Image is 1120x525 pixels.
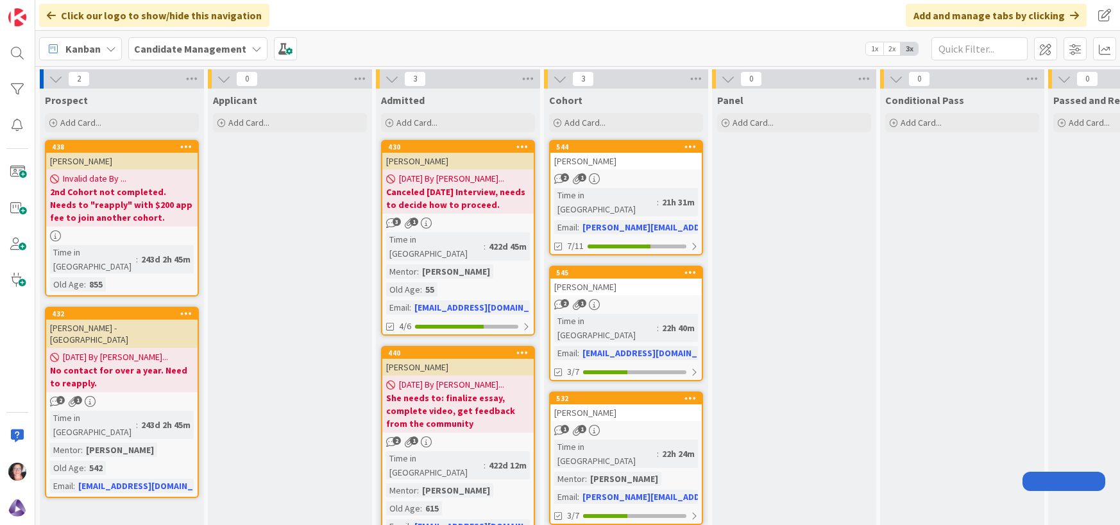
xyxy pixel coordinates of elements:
[410,218,418,226] span: 1
[567,509,579,522] span: 3/7
[486,239,530,254] div: 422d 45m
[84,277,86,291] span: :
[382,347,534,375] div: 440[PERSON_NAME]
[50,185,194,224] b: 2nd Cohort not completed. Needs to "reapply" with $200 app fee to join another cohort.
[46,308,198,320] div: 432
[550,393,702,404] div: 532
[1076,71,1098,87] span: 0
[46,308,198,348] div: 432[PERSON_NAME] - [GEOGRAPHIC_DATA]
[554,346,577,360] div: Email
[393,218,401,226] span: 3
[52,309,198,318] div: 432
[60,117,101,128] span: Add Card...
[45,94,88,107] span: Prospect
[420,282,422,297] span: :
[8,499,26,517] img: avatar
[561,425,569,433] span: 1
[84,461,86,475] span: :
[417,264,419,279] span: :
[657,195,659,209] span: :
[577,490,579,504] span: :
[422,501,442,515] div: 615
[659,321,698,335] div: 22h 40m
[577,220,579,234] span: :
[549,140,703,255] a: 544[PERSON_NAME]Time in [GEOGRAPHIC_DATA]:21h 31mEmail:[PERSON_NAME][EMAIL_ADDRESS][DOMAIN_NAME]7/11
[8,463,26,481] img: SD
[46,320,198,348] div: [PERSON_NAME] - [GEOGRAPHIC_DATA]
[381,140,535,336] a: 430[PERSON_NAME][DATE] By [PERSON_NAME]...Canceled [DATE] Interview, needs to decide how to proce...
[582,347,723,359] a: [EMAIL_ADDRESS][DOMAIN_NAME]
[550,404,702,421] div: [PERSON_NAME]
[561,173,569,182] span: 2
[136,418,138,432] span: :
[659,195,698,209] div: 21h 31m
[228,117,269,128] span: Add Card...
[399,320,411,333] span: 4/6
[550,393,702,421] div: 532[PERSON_NAME]
[550,267,702,295] div: 545[PERSON_NAME]
[578,425,586,433] span: 1
[396,117,437,128] span: Add Card...
[484,458,486,472] span: :
[399,172,504,185] span: [DATE] By [PERSON_NAME]...
[587,472,661,486] div: [PERSON_NAME]
[386,483,417,497] div: Mentor
[564,117,606,128] span: Add Card...
[567,239,584,253] span: 7/11
[68,71,90,87] span: 2
[577,346,579,360] span: :
[138,418,194,432] div: 243d 2h 45m
[136,252,138,266] span: :
[659,447,698,461] div: 22h 24m
[86,461,106,475] div: 542
[554,440,657,468] div: Time in [GEOGRAPHIC_DATA]
[410,436,418,445] span: 1
[78,480,219,492] a: [EMAIL_ADDRESS][DOMAIN_NAME]
[740,71,762,87] span: 0
[561,299,569,307] span: 2
[549,392,703,525] a: 532[PERSON_NAME]Time in [GEOGRAPHIC_DATA]:22h 24mMentor:[PERSON_NAME]Email:[PERSON_NAME][EMAIL_AD...
[50,461,84,475] div: Old Age
[386,392,530,430] b: She needs to: finalize essay, complete video, get feedback from the community
[50,364,194,390] b: No contact for over a year. Need to reapply.
[550,279,702,295] div: [PERSON_NAME]
[83,443,157,457] div: [PERSON_NAME]
[386,232,484,261] div: Time in [GEOGRAPHIC_DATA]
[866,42,883,55] span: 1x
[381,94,425,107] span: Admitted
[56,396,65,404] span: 2
[550,153,702,169] div: [PERSON_NAME]
[382,141,534,153] div: 430
[582,491,791,503] a: [PERSON_NAME][EMAIL_ADDRESS][DOMAIN_NAME]
[414,302,555,313] a: [EMAIL_ADDRESS][DOMAIN_NAME]
[50,245,136,273] div: Time in [GEOGRAPHIC_DATA]
[45,307,199,498] a: 432[PERSON_NAME] - [GEOGRAPHIC_DATA][DATE] By [PERSON_NAME]...No contact for over a year. Need to...
[556,268,702,277] div: 545
[46,141,198,169] div: 438[PERSON_NAME]
[213,94,257,107] span: Applicant
[404,71,426,87] span: 3
[582,221,791,233] a: [PERSON_NAME][EMAIL_ADDRESS][DOMAIN_NAME]
[419,264,493,279] div: [PERSON_NAME]
[382,141,534,169] div: 430[PERSON_NAME]
[386,185,530,211] b: Canceled [DATE] Interview, needs to decide how to proceed.
[382,347,534,359] div: 440
[572,71,594,87] span: 3
[578,173,586,182] span: 1
[386,282,420,297] div: Old Age
[50,277,84,291] div: Old Age
[556,142,702,151] div: 544
[386,264,417,279] div: Mentor
[86,277,106,291] div: 855
[419,483,493,497] div: [PERSON_NAME]
[484,239,486,254] span: :
[388,142,534,151] div: 430
[63,172,126,185] span: Invalid date By ...
[556,394,702,403] div: 532
[399,378,504,392] span: [DATE] By [PERSON_NAME]...
[931,37,1028,60] input: Quick Filter...
[554,314,657,342] div: Time in [GEOGRAPHIC_DATA]
[550,141,702,169] div: 544[PERSON_NAME]
[74,396,82,404] span: 1
[50,479,73,493] div: Email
